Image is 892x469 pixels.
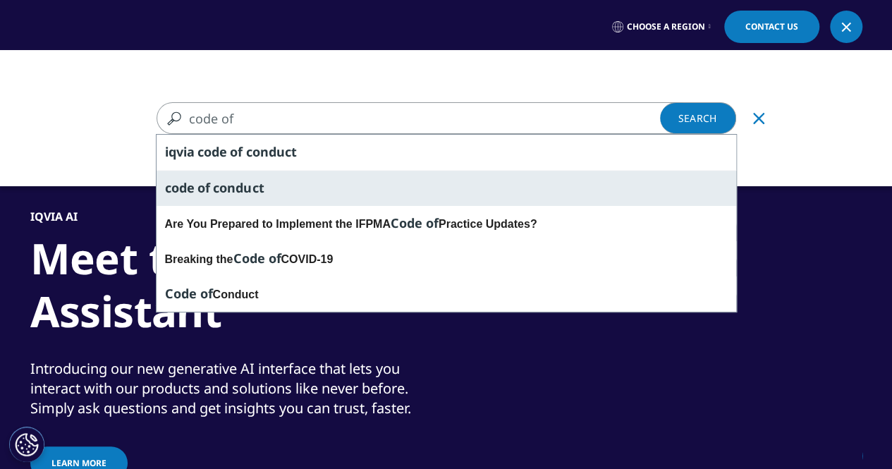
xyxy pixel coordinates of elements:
[391,214,439,231] span: Code of
[213,179,264,196] span: conduct
[157,135,736,170] div: iqvia code of conduct
[233,250,281,267] span: Code of
[156,134,737,312] div: Search Suggestions
[157,241,736,276] div: Breaking the COVID-19
[165,143,195,160] span: iqvia
[165,179,195,196] span: code
[157,276,736,312] div: Conduct
[165,285,213,302] span: Code of
[157,206,736,312] div: Are You Prepared to Implement the IFPMA Code of Practice Updates?Breaking the Code of COVID-19Cod...
[157,206,736,241] div: Are You Prepared to Implement the IFPMA Practice Updates?
[157,102,695,134] input: Search
[660,102,736,134] a: Search
[230,143,243,160] span: of
[157,170,736,206] div: code of conduct
[149,49,862,116] nav: Primary
[197,143,227,160] span: code
[627,21,705,32] span: Choose a Region
[753,113,764,124] svg: Clear
[246,143,297,160] span: conduct
[724,11,819,43] a: Contact Us
[9,427,44,462] button: Cookies Settings
[745,23,798,31] span: Contact Us
[197,179,210,196] span: of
